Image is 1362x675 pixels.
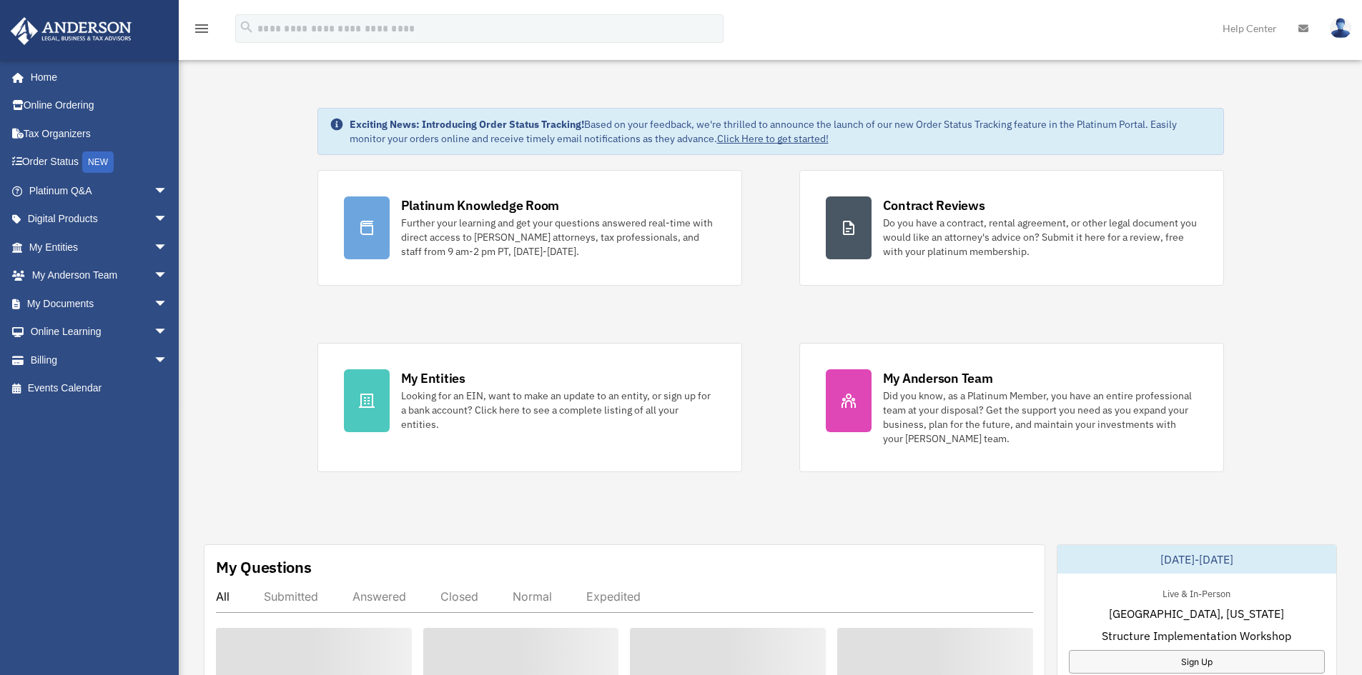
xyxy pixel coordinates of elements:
[154,205,182,234] span: arrow_drop_down
[352,589,406,604] div: Answered
[82,151,114,173] div: NEW
[1109,605,1284,622] span: [GEOGRAPHIC_DATA], [US_STATE]
[401,216,716,259] div: Further your learning and get your questions answered real-time with direct access to [PERSON_NAM...
[1151,585,1242,600] div: Live & In-Person
[401,389,716,431] div: Looking for an EIN, want to make an update to an entity, or sign up for a bank account? Click her...
[10,233,189,261] a: My Entitiesarrow_drop_down
[154,289,182,319] span: arrow_drop_down
[264,589,318,604] div: Submitted
[883,389,1198,446] div: Did you know, as a Platinum Member, you have an entire professional team at your disposal? Get th...
[1057,545,1336,574] div: [DATE]-[DATE]
[10,91,189,120] a: Online Ordering
[1102,627,1291,644] span: Structure Implementation Workshop
[154,346,182,375] span: arrow_drop_down
[799,343,1224,472] a: My Anderson Team Did you know, as a Platinum Member, you have an entire professional team at your...
[1330,18,1351,39] img: User Pic
[154,318,182,347] span: arrow_drop_down
[440,589,478,604] div: Closed
[317,170,742,286] a: Platinum Knowledge Room Further your learning and get your questions answered real-time with dire...
[350,117,1212,146] div: Based on your feedback, we're thrilled to announce the launch of our new Order Status Tracking fe...
[401,196,560,214] div: Platinum Knowledge Room
[154,233,182,262] span: arrow_drop_down
[154,261,182,291] span: arrow_drop_down
[10,261,189,290] a: My Anderson Teamarrow_drop_down
[586,589,641,604] div: Expedited
[401,369,465,387] div: My Entities
[10,63,182,91] a: Home
[216,556,312,578] div: My Questions
[883,216,1198,259] div: Do you have a contract, rental agreement, or other legal document you would like an attorney's ad...
[10,205,189,234] a: Digital Productsarrow_drop_down
[799,170,1224,286] a: Contract Reviews Do you have a contract, rental agreement, or other legal document you would like...
[10,318,189,346] a: Online Learningarrow_drop_down
[10,119,189,148] a: Tax Organizers
[350,118,584,131] strong: Exciting News: Introducing Order Status Tracking!
[717,132,829,145] a: Click Here to get started!
[193,25,210,37] a: menu
[883,369,993,387] div: My Anderson Team
[193,20,210,37] i: menu
[154,176,182,206] span: arrow_drop_down
[513,589,552,604] div: Normal
[1069,650,1325,674] a: Sign Up
[10,374,189,403] a: Events Calendar
[10,289,189,318] a: My Documentsarrow_drop_down
[10,346,189,374] a: Billingarrow_drop_down
[317,343,742,472] a: My Entities Looking for an EIN, want to make an update to an entity, or sign up for a bank accoun...
[216,589,230,604] div: All
[883,196,985,214] div: Contract Reviews
[10,148,189,177] a: Order StatusNEW
[10,176,189,205] a: Platinum Q&Aarrow_drop_down
[6,17,136,45] img: Anderson Advisors Platinum Portal
[239,19,255,35] i: search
